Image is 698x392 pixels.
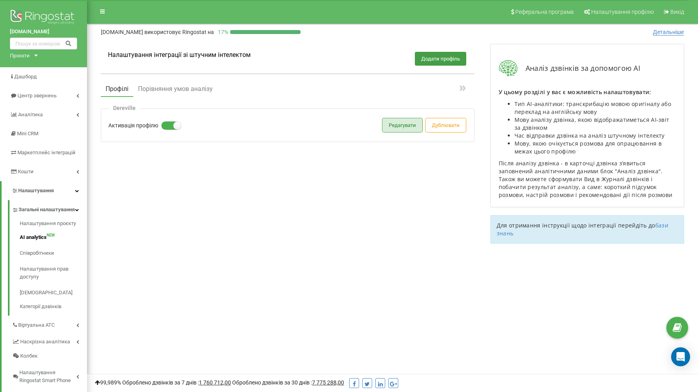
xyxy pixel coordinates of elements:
[12,316,87,332] a: Віртуальна АТС
[14,74,37,80] span: Дашборд
[20,301,87,311] a: Категорії дзвінків
[19,369,76,384] span: Налаштування Ringostat Smart Phone
[515,132,676,140] li: Час відправки дзвінка на аналіз штучному інтелекту
[95,379,121,386] span: 99,989%
[415,52,466,66] button: Додати профіль
[122,379,231,386] span: Оброблено дзвінків за 7 днів :
[17,150,76,155] span: Маркетплейс інтеграцій
[18,169,34,174] span: Кошти
[671,347,690,366] div: Open Intercom Messenger
[499,60,676,76] div: Аналіз дзвінків за допомогою AI
[108,121,158,129] label: Активація профілю
[101,82,133,97] button: Профілі
[12,363,87,388] a: Налаштування Ringostat Smart Phone
[20,285,87,301] a: [DEMOGRAPHIC_DATA]
[12,332,87,349] a: Наскрізна аналітика
[382,118,422,132] button: Редагувати
[497,222,668,237] a: бази знань
[18,187,54,193] span: Налаштування
[499,159,676,199] p: Після аналізу дзвінка - в карточці дзвінка зʼявиться заповнений аналітичними даними блок "Аналіз ...
[10,51,30,59] div: Проєкти
[312,379,344,386] u: 7 775 288,00
[232,379,344,386] span: Оброблено дзвінків за 30 днів :
[2,181,87,200] a: Налаштування
[10,8,77,28] img: Ringostat logo
[144,29,214,35] span: використовує Ringostat на
[214,28,230,36] p: 17 %
[591,9,654,15] span: Налаштування профілю
[10,28,77,36] a: [DOMAIN_NAME]
[101,28,214,36] p: [DOMAIN_NAME]
[20,261,87,285] a: Налаштування прав доступу
[18,321,55,329] span: Віртуальна АТС
[499,88,676,96] p: У цьому розділі у вас є можливість налаштовувати:
[515,100,676,116] li: Тип AI-аналітики: транскрибацію мовою оригіналу або переклад на англійську мову
[17,131,38,136] span: Mini CRM
[515,9,574,15] span: Реферальна програма
[108,51,251,59] h1: Налаштування інтеграції зі штучним інтелектом
[18,112,43,117] span: Аналiтика
[20,352,38,360] span: Колбек
[109,105,140,112] div: Dereville
[133,82,218,96] button: Порівняння умов аналізу
[426,118,466,132] button: Дублювати
[515,140,676,155] li: Мову, якою очікується розмова для опрацювання в межах цього профілю
[20,220,87,229] a: Налаштування проєкту
[20,245,87,261] a: Співробітники
[670,9,684,15] span: Вихід
[12,200,87,217] a: Загальні налаштування
[17,93,57,98] span: Центр звернень
[515,116,676,132] li: Мову аналізу дзвінка, якою відображатиметься AI-звіт за дзвінком
[19,206,75,214] span: Загальні налаштування
[653,29,684,36] span: Детальніше
[20,338,70,346] span: Наскрізна аналітика
[10,38,77,49] input: Пошук за номером
[497,222,678,237] p: Для отримання інструкції щодо інтеграції перейдіть до
[12,349,87,363] a: Колбек
[199,379,231,386] u: 1 760 712,00
[20,229,87,245] a: AI analyticsNEW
